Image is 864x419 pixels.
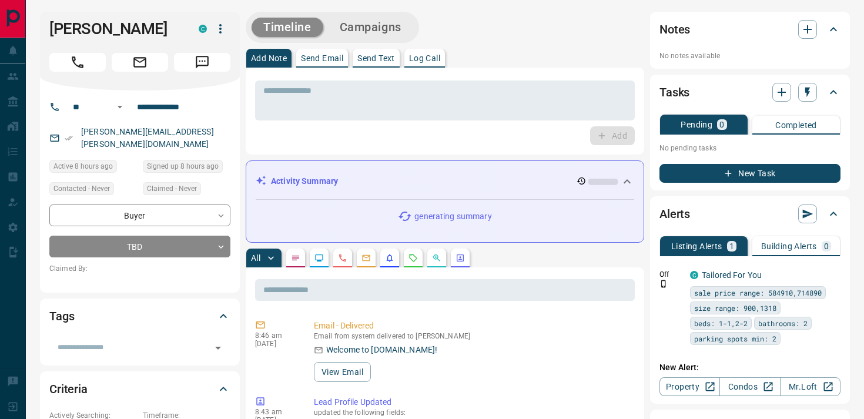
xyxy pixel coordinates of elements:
button: Timeline [252,18,323,37]
div: Buyer [49,205,230,226]
p: Add Note [251,54,287,62]
p: Building Alerts [761,242,817,250]
a: Tailored For You [702,270,762,280]
p: 0 [824,242,829,250]
svg: Email Verified [65,134,73,142]
h1: [PERSON_NAME] [49,19,181,38]
p: Log Call [409,54,440,62]
h2: Tags [49,307,74,326]
p: Off [659,269,683,280]
p: New Alert: [659,361,840,374]
p: [DATE] [255,340,296,348]
p: Pending [681,120,712,129]
p: 1 [729,242,734,250]
div: Tasks [659,78,840,106]
div: Tue Aug 12 2025 [49,160,137,176]
p: 0 [719,120,724,129]
p: Activity Summary [271,175,338,187]
svg: Opportunities [432,253,441,263]
span: Active 8 hours ago [53,160,113,172]
span: size range: 900,1318 [694,302,776,314]
svg: Push Notification Only [659,280,668,288]
p: 8:46 am [255,331,296,340]
div: Alerts [659,200,840,228]
a: [PERSON_NAME][EMAIL_ADDRESS][PERSON_NAME][DOMAIN_NAME] [81,127,214,149]
p: Claimed By: [49,263,230,274]
p: Completed [775,121,817,129]
p: generating summary [414,210,491,223]
button: Open [210,340,226,356]
span: bathrooms: 2 [758,317,808,329]
button: New Task [659,164,840,183]
svg: Agent Actions [456,253,465,263]
p: No pending tasks [659,139,840,157]
p: Listing Alerts [671,242,722,250]
p: Welcome to [DOMAIN_NAME]! [326,344,437,356]
span: Contacted - Never [53,183,110,195]
svg: Calls [338,253,347,263]
div: Criteria [49,375,230,403]
p: Email - Delivered [314,320,630,332]
span: Claimed - Never [147,183,197,195]
div: Activity Summary [256,170,634,192]
span: sale price range: 584910,714890 [694,287,822,299]
span: Message [174,53,230,72]
p: 8:43 am [255,408,296,416]
p: No notes available [659,51,840,61]
h2: Notes [659,20,690,39]
p: Send Email [301,54,343,62]
p: updated the following fields: [314,408,630,417]
span: Call [49,53,106,72]
svg: Notes [291,253,300,263]
p: Send Text [357,54,395,62]
div: condos.ca [199,25,207,33]
svg: Emails [361,253,371,263]
span: parking spots min: 2 [694,333,776,344]
div: TBD [49,236,230,257]
span: beds: 1-1,2-2 [694,317,748,329]
span: Email [112,53,168,72]
svg: Lead Browsing Activity [314,253,324,263]
svg: Listing Alerts [385,253,394,263]
h2: Tasks [659,83,689,102]
div: Notes [659,15,840,43]
a: Property [659,377,720,396]
button: Campaigns [328,18,413,37]
div: Tue Aug 12 2025 [143,160,230,176]
div: condos.ca [690,271,698,279]
svg: Requests [408,253,418,263]
p: All [251,254,260,262]
span: Signed up 8 hours ago [147,160,219,172]
p: Email from system delivered to [PERSON_NAME] [314,332,630,340]
h2: Criteria [49,380,88,398]
button: Open [113,100,127,114]
p: Lead Profile Updated [314,396,630,408]
div: Tags [49,302,230,330]
button: View Email [314,362,371,382]
a: Condos [719,377,780,396]
a: Mr.Loft [780,377,840,396]
h2: Alerts [659,205,690,223]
